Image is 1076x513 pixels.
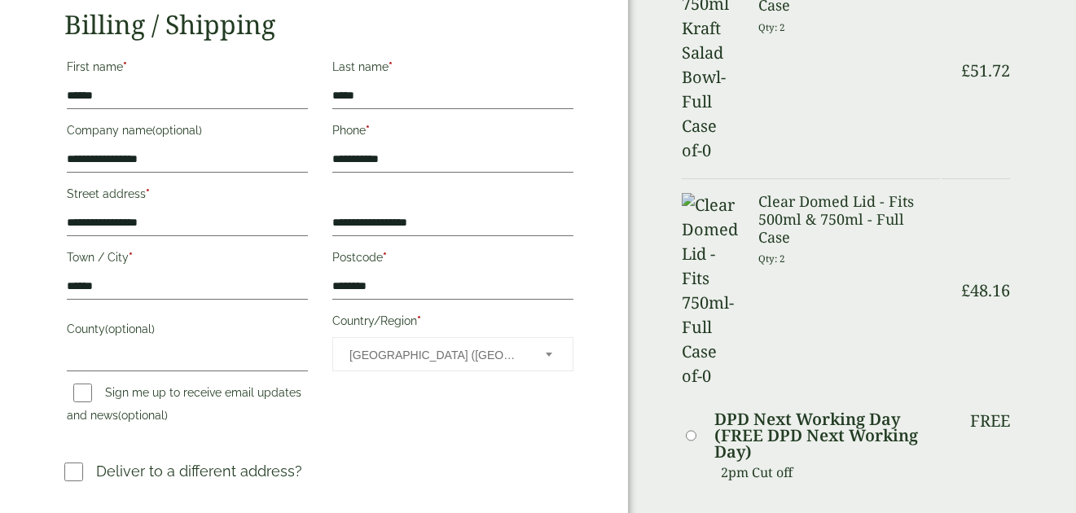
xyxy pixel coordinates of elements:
[67,318,308,345] label: County
[332,246,573,274] label: Postcode
[961,59,1010,81] bdi: 51.72
[123,60,127,73] abbr: required
[366,124,370,137] abbr: required
[970,411,1010,431] p: Free
[714,411,940,460] label: DPD Next Working Day (FREE DPD Next Working Day)
[721,460,940,484] p: 2pm Cut off
[961,279,1010,301] bdi: 48.16
[682,193,739,388] img: Clear Domed Lid - Fits 750ml-Full Case of-0
[67,119,308,147] label: Company name
[349,338,524,372] span: United Kingdom (UK)
[146,187,150,200] abbr: required
[961,279,970,301] span: £
[758,21,785,33] small: Qty: 2
[67,55,308,83] label: First name
[118,409,168,422] span: (optional)
[332,337,573,371] span: Country/Region
[332,119,573,147] label: Phone
[67,386,301,427] label: Sign me up to receive email updates and news
[332,309,573,337] label: Country/Region
[73,384,92,402] input: Sign me up to receive email updates and news(optional)
[417,314,421,327] abbr: required
[389,60,393,73] abbr: required
[383,251,387,264] abbr: required
[758,193,940,246] h3: Clear Domed Lid - Fits 500ml & 750ml - Full Case
[129,251,133,264] abbr: required
[961,59,970,81] span: £
[67,182,308,210] label: Street address
[67,246,308,274] label: Town / City
[64,9,575,40] h2: Billing / Shipping
[96,460,302,482] p: Deliver to a different address?
[758,252,785,265] small: Qty: 2
[105,322,155,335] span: (optional)
[332,55,573,83] label: Last name
[152,124,202,137] span: (optional)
